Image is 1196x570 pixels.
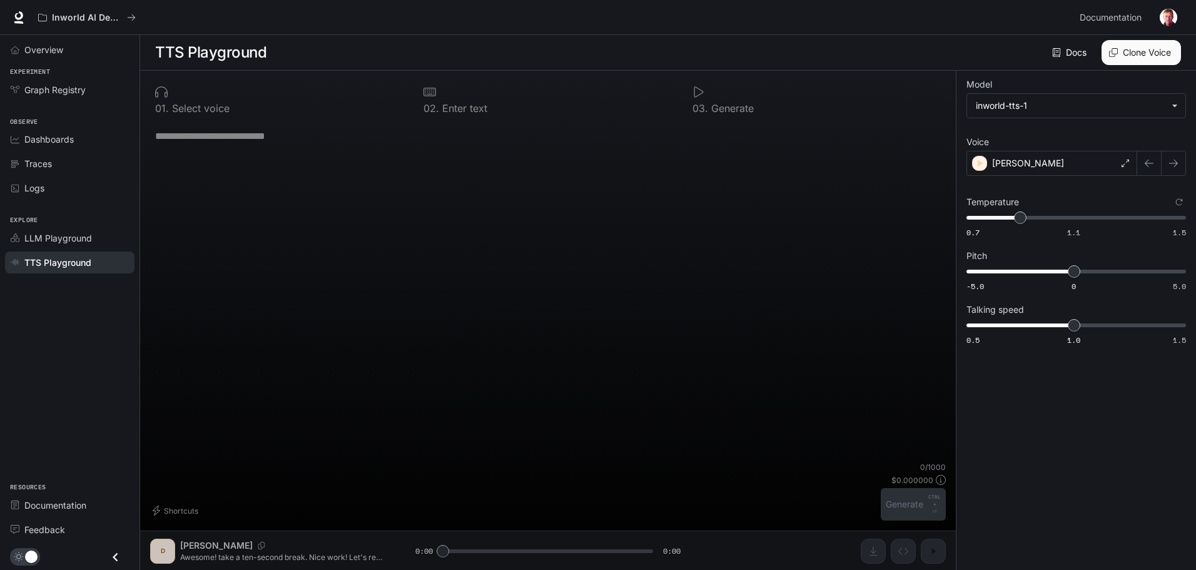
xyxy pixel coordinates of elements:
a: TTS Playground [5,252,134,273]
img: User avatar [1160,9,1177,26]
span: 1.1 [1067,227,1080,238]
button: Reset to default [1172,195,1186,209]
span: Dark mode toggle [25,549,38,563]
p: 0 / 1000 [920,462,946,472]
span: Graph Registry [24,83,86,96]
span: Documentation [1080,10,1142,26]
button: Clone Voice [1102,40,1181,65]
p: Temperature [966,198,1019,206]
p: Talking speed [966,305,1024,314]
a: Overview [5,39,134,61]
p: $ 0.000000 [891,475,933,486]
p: Model [966,80,992,89]
button: Shortcuts [150,501,203,521]
div: inworld-tts-1 [976,99,1165,112]
span: Documentation [24,499,86,512]
span: 0 [1072,281,1076,292]
p: Enter text [439,103,487,113]
a: Feedback [5,519,134,541]
button: All workspaces [33,5,141,30]
p: 0 1 . [155,103,169,113]
span: 1.0 [1067,335,1080,345]
p: Generate [708,103,754,113]
p: Voice [966,138,989,146]
a: Traces [5,153,134,175]
p: Pitch [966,252,987,260]
button: User avatar [1156,5,1181,30]
span: Dashboards [24,133,74,146]
p: Select voice [169,103,230,113]
span: LLM Playground [24,232,92,245]
a: Graph Registry [5,79,134,101]
span: TTS Playground [24,256,91,269]
h1: TTS Playground [155,40,266,65]
span: 1.5 [1173,335,1186,345]
a: Documentation [5,494,134,516]
a: Logs [5,177,134,199]
p: 0 3 . [692,103,708,113]
a: Documentation [1075,5,1151,30]
p: [PERSON_NAME] [992,157,1064,170]
span: Feedback [24,523,65,536]
p: 0 2 . [423,103,439,113]
a: Dashboards [5,128,134,150]
span: 5.0 [1173,281,1186,292]
span: Overview [24,43,63,56]
span: 1.5 [1173,227,1186,238]
span: 0.7 [966,227,980,238]
span: -5.0 [966,281,984,292]
div: inworld-tts-1 [967,94,1185,118]
a: Docs [1050,40,1092,65]
span: Logs [24,181,44,195]
span: Traces [24,157,52,170]
span: 0.5 [966,335,980,345]
button: Close drawer [101,544,129,570]
a: LLM Playground [5,227,134,249]
p: Inworld AI Demos [52,13,122,23]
